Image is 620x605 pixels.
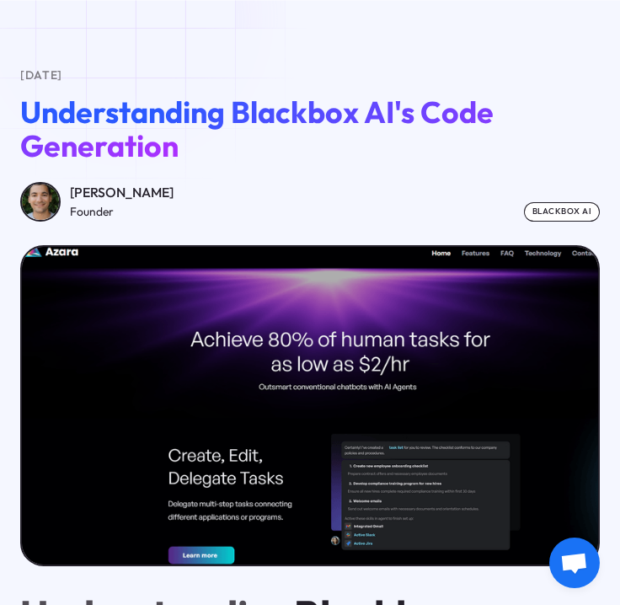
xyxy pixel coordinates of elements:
span: Understanding Blackbox AI's Code Generation [20,93,494,163]
div: Founder [70,203,174,222]
div: Blackbox ai [524,202,600,222]
div: [DATE] [20,67,600,85]
div: [PERSON_NAME] [70,182,174,204]
a: Open chat [549,538,600,588]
